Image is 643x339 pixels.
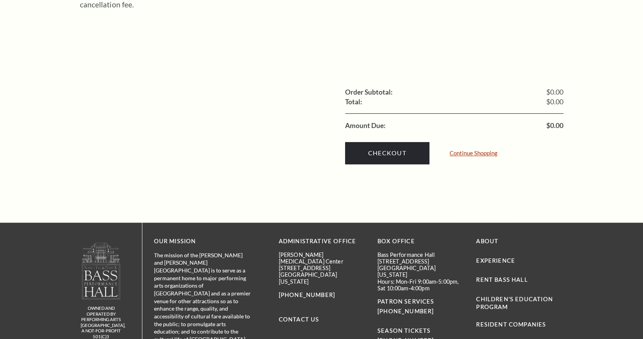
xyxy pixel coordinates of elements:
[81,242,121,299] img: logo-footer.png
[377,237,464,246] p: BOX OFFICE
[279,237,366,246] p: Administrative Office
[377,265,464,278] p: [GEOGRAPHIC_DATA][US_STATE]
[476,321,546,328] a: Resident Companies
[279,290,366,300] p: [PHONE_NUMBER]
[546,122,563,129] span: $0.00
[279,265,366,271] p: [STREET_ADDRESS]
[377,251,464,258] p: Bass Performance Hall
[546,89,563,96] span: $0.00
[154,237,252,246] p: OUR MISSION
[279,251,366,265] p: [PERSON_NAME][MEDICAL_DATA] Center
[450,150,498,156] a: Continue Shopping
[279,316,319,323] a: Contact Us
[345,98,362,105] label: Total:
[377,258,464,265] p: [STREET_ADDRESS]
[345,89,393,96] label: Order Subtotal:
[476,276,528,283] a: Rent Bass Hall
[279,271,366,285] p: [GEOGRAPHIC_DATA][US_STATE]
[476,238,498,244] a: About
[476,296,553,310] a: Children's Education Program
[546,98,563,105] span: $0.00
[345,122,386,129] label: Amount Due:
[345,142,429,164] a: Checkout
[377,278,464,292] p: Hours: Mon-Fri 9:00am-5:00pm, Sat 10:00am-4:00pm
[377,297,464,316] p: PATRON SERVICES [PHONE_NUMBER]
[476,257,515,264] a: Experience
